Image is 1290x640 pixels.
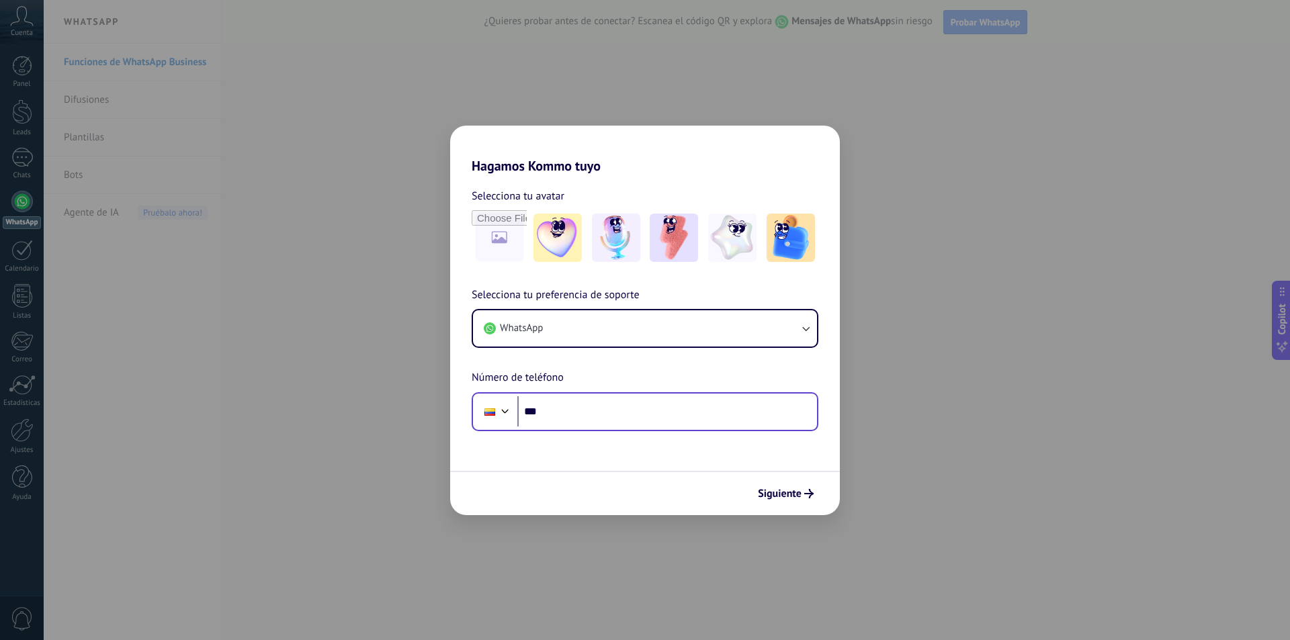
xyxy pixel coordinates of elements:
span: WhatsApp [500,322,543,335]
span: Número de teléfono [472,369,564,387]
span: Selecciona tu avatar [472,187,564,205]
span: Siguiente [758,489,802,498]
div: Colombia: + 57 [477,398,503,426]
img: -3.jpeg [650,214,698,262]
img: -2.jpeg [592,214,640,262]
img: -5.jpeg [767,214,815,262]
h2: Hagamos Kommo tuyo [450,126,840,174]
button: Siguiente [752,482,820,505]
span: Selecciona tu preferencia de soporte [472,287,640,304]
img: -4.jpeg [708,214,757,262]
img: -1.jpeg [533,214,582,262]
button: WhatsApp [473,310,817,347]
